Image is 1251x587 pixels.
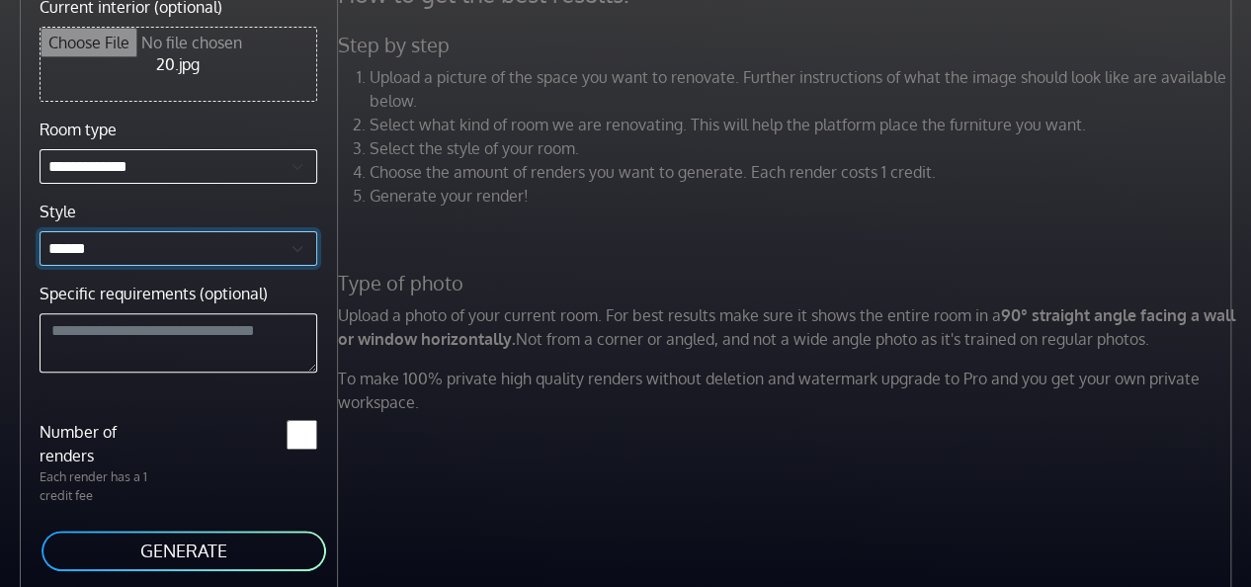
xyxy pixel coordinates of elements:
[40,282,268,305] label: Specific requirements (optional)
[28,467,178,505] p: Each render has a 1 credit fee
[370,184,1236,208] li: Generate your render!
[326,367,1248,414] p: To make 100% private high quality renders without deletion and watermark upgrade to Pro and you g...
[40,529,328,573] button: GENERATE
[338,305,1235,349] strong: 90° straight angle facing a wall or window horizontally.
[326,33,1248,57] h5: Step by step
[28,420,178,467] label: Number of renders
[326,303,1248,351] p: Upload a photo of your current room. For best results make sure it shows the entire room in a Not...
[40,118,117,141] label: Room type
[370,160,1236,184] li: Choose the amount of renders you want to generate. Each render costs 1 credit.
[370,136,1236,160] li: Select the style of your room.
[326,271,1248,295] h5: Type of photo
[370,65,1236,113] li: Upload a picture of the space you want to renovate. Further instructions of what the image should...
[370,113,1236,136] li: Select what kind of room we are renovating. This will help the platform place the furniture you w...
[40,200,76,223] label: Style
